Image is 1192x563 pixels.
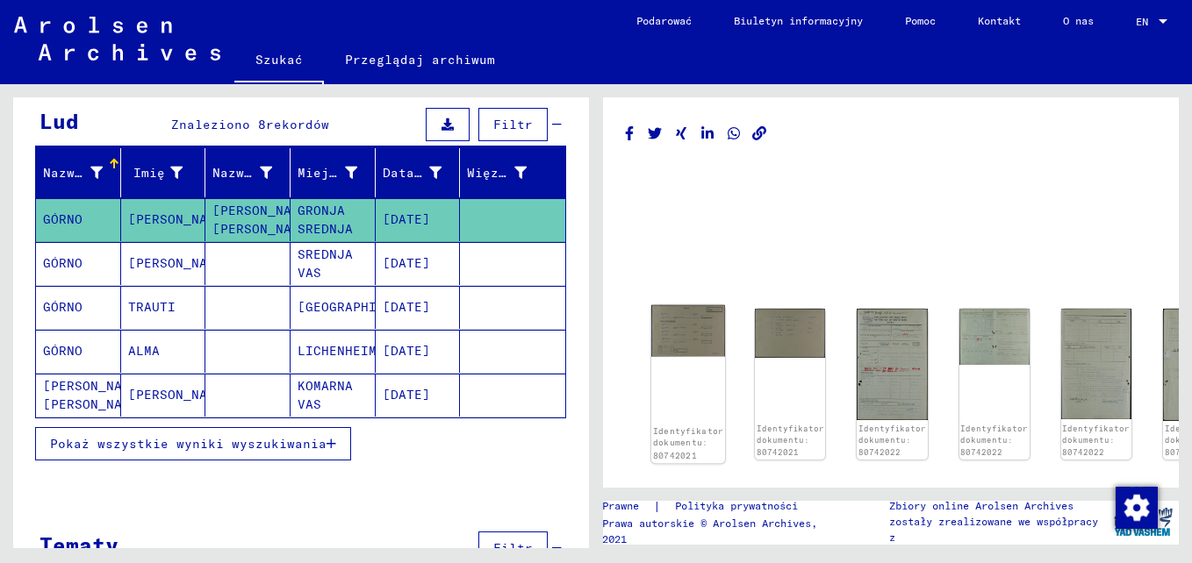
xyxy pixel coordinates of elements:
[50,436,327,452] span: Pokaż wszystkie wyniki wyszukiwania
[291,198,376,241] mat-cell: GRONJA SREDNJA
[1110,500,1176,544] img: yv_logo.png
[128,159,205,187] div: Imię
[1116,487,1158,529] img: Zmienianie zgody
[291,286,376,329] mat-cell: [GEOGRAPHIC_DATA]
[602,516,819,547] p: Prawa autorskie © Arolsen Archives, 2021
[653,497,661,516] font: |
[621,123,639,145] button: Udostępnij na Facebooku
[653,425,724,460] a: Identyfikator dokumentu: 80742021
[212,165,363,181] font: Nazwisko panieńskie
[1062,424,1130,457] a: Identyfikator dokumentu: 80742022
[36,374,121,417] mat-cell: [PERSON_NAME] [PERSON_NAME]
[298,159,379,187] div: Miejsce urodzenia
[121,198,206,241] mat-cell: [PERSON_NAME]
[133,165,165,181] font: Imię
[121,374,206,417] mat-cell: [PERSON_NAME]
[205,198,291,241] mat-cell: [PERSON_NAME] [PERSON_NAME]
[651,305,725,357] img: 001.jpg
[376,330,461,373] mat-cell: [DATE]
[212,159,294,187] div: Nazwisko panieńskie
[14,17,220,61] img: Arolsen_neg.svg
[121,148,206,197] mat-header-cell: First Name
[39,105,79,137] div: Lud
[43,159,125,187] div: Nazwisko
[376,198,461,241] mat-cell: [DATE]
[36,198,121,241] mat-cell: GÓRNO
[121,286,206,329] mat-cell: TRAUTI
[602,497,653,516] a: Prawne
[383,159,464,187] div: Data urodzenia
[171,117,266,132] span: Znaleziono 8
[324,39,516,81] a: Przeglądaj archiwum
[755,309,825,358] img: 002.jpg
[493,540,533,556] span: Filtr
[478,108,548,141] button: Filtr
[376,374,461,417] mat-cell: [DATE]
[205,148,291,197] mat-header-cell: Maiden Name
[36,242,121,285] mat-cell: GÓRNO
[858,424,926,457] a: Identyfikator dokumentu: 80742022
[646,123,664,145] button: Udostępnij na Twitterze
[291,330,376,373] mat-cell: LICHENHEIM
[383,165,493,181] font: Data urodzenia
[959,309,1030,365] img: 002.jpg
[35,427,351,460] button: Pokaż wszystkie wyniki wyszukiwania
[672,123,691,145] button: Udostępnij na Xing
[376,242,461,285] mat-cell: [DATE]
[960,424,1028,457] a: Identyfikator dokumentu: 80742022
[298,165,432,181] font: Miejsce urodzenia
[889,498,1107,514] p: Zbiory online Arolsen Archives
[757,424,824,457] a: Identyfikator dokumentu: 80742021
[291,148,376,197] mat-header-cell: Place of Birth
[1136,16,1155,28] span: EN
[857,309,927,420] img: 001.jpg
[376,148,461,197] mat-header-cell: Date of Birth
[493,117,533,132] span: Filtr
[36,148,121,197] mat-header-cell: Last Name
[291,374,376,417] mat-cell: KOMARNA VAS
[699,123,717,145] button: Udostępnij na LinkedIn
[234,39,324,84] a: Szukać
[36,330,121,373] mat-cell: GÓRNO
[43,165,106,181] font: Nazwisko
[121,242,206,285] mat-cell: [PERSON_NAME]
[121,330,206,373] mat-cell: ALMA
[725,123,743,145] button: Udostępnij na WhatsApp
[266,117,329,132] span: rekordów
[39,529,118,560] div: Tematy
[889,514,1107,545] p: zostały zrealizowane we współpracy z
[460,148,565,197] mat-header-cell: Prisoner #
[291,242,376,285] mat-cell: SREDNJA VAS
[661,497,819,516] a: Polityka prywatności
[36,286,121,329] mat-cell: GÓRNO
[467,165,538,181] font: Więzień #
[376,286,461,329] mat-cell: [DATE]
[467,159,549,187] div: Więzień #
[1061,309,1131,419] img: 003.jpg
[750,123,769,145] button: Kopiuj link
